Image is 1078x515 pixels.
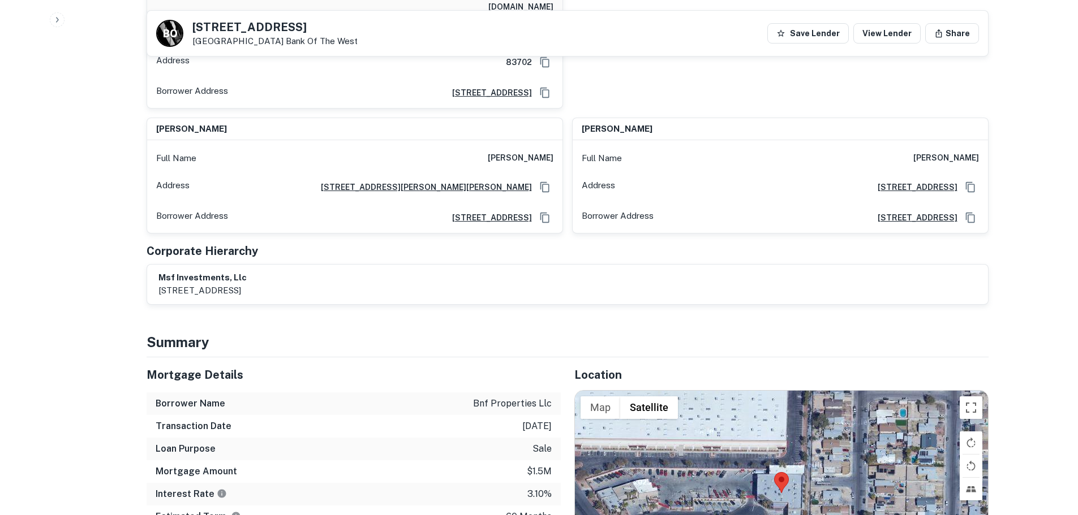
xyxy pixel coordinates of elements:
[156,20,183,47] a: B O
[960,431,982,454] button: Rotate map clockwise
[443,86,532,99] a: [STREET_ADDRESS]
[497,56,532,68] h6: 83702
[960,478,982,500] button: Tilt map
[156,487,227,501] h6: Interest Rate
[156,397,225,410] h6: Borrower Name
[192,21,358,33] h5: [STREET_ADDRESS]
[163,26,177,41] p: B O
[869,211,957,224] a: [STREET_ADDRESS]
[853,23,921,44] a: View Lender
[192,36,358,46] p: [GEOGRAPHIC_DATA]
[536,54,553,71] button: Copy Address
[158,271,247,284] h6: msf investments, llc
[217,488,227,499] svg: The interest rates displayed on the website are for informational purposes only and may be report...
[443,211,532,224] a: [STREET_ADDRESS]
[960,455,982,477] button: Rotate map counterclockwise
[962,209,979,226] button: Copy Address
[574,366,989,383] h5: Location
[156,419,231,433] h6: Transaction Date
[1021,425,1078,479] iframe: Chat Widget
[156,84,228,101] p: Borrower Address
[286,36,358,46] a: Bank Of The West
[473,397,552,410] p: bnf properties llc
[156,179,190,196] p: Address
[962,179,979,196] button: Copy Address
[536,179,553,196] button: Copy Address
[620,396,678,419] button: Show satellite imagery
[156,465,237,478] h6: Mortgage Amount
[581,396,620,419] button: Show street map
[147,332,989,352] h4: Summary
[960,396,982,419] button: Toggle fullscreen view
[869,181,957,193] a: [STREET_ADDRESS]
[536,209,553,226] button: Copy Address
[147,366,561,383] h5: Mortgage Details
[913,152,979,165] h6: [PERSON_NAME]
[522,419,552,433] p: [DATE]
[767,23,849,44] button: Save Lender
[156,209,228,226] p: Borrower Address
[488,152,553,165] h6: [PERSON_NAME]
[532,442,552,456] p: sale
[527,487,552,501] p: 3.10%
[527,465,552,478] p: $1.5m
[582,179,615,196] p: Address
[147,243,258,259] h5: Corporate Hierarchy
[312,181,532,193] a: [STREET_ADDRESS][PERSON_NAME][PERSON_NAME]
[156,54,190,71] p: Address
[582,123,652,136] h6: [PERSON_NAME]
[156,123,227,136] h6: [PERSON_NAME]
[536,84,553,101] button: Copy Address
[582,152,622,165] p: Full Name
[156,442,216,456] h6: Loan Purpose
[158,284,247,297] p: [STREET_ADDRESS]
[582,209,654,226] p: Borrower Address
[156,152,196,165] p: Full Name
[925,23,979,44] button: Share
